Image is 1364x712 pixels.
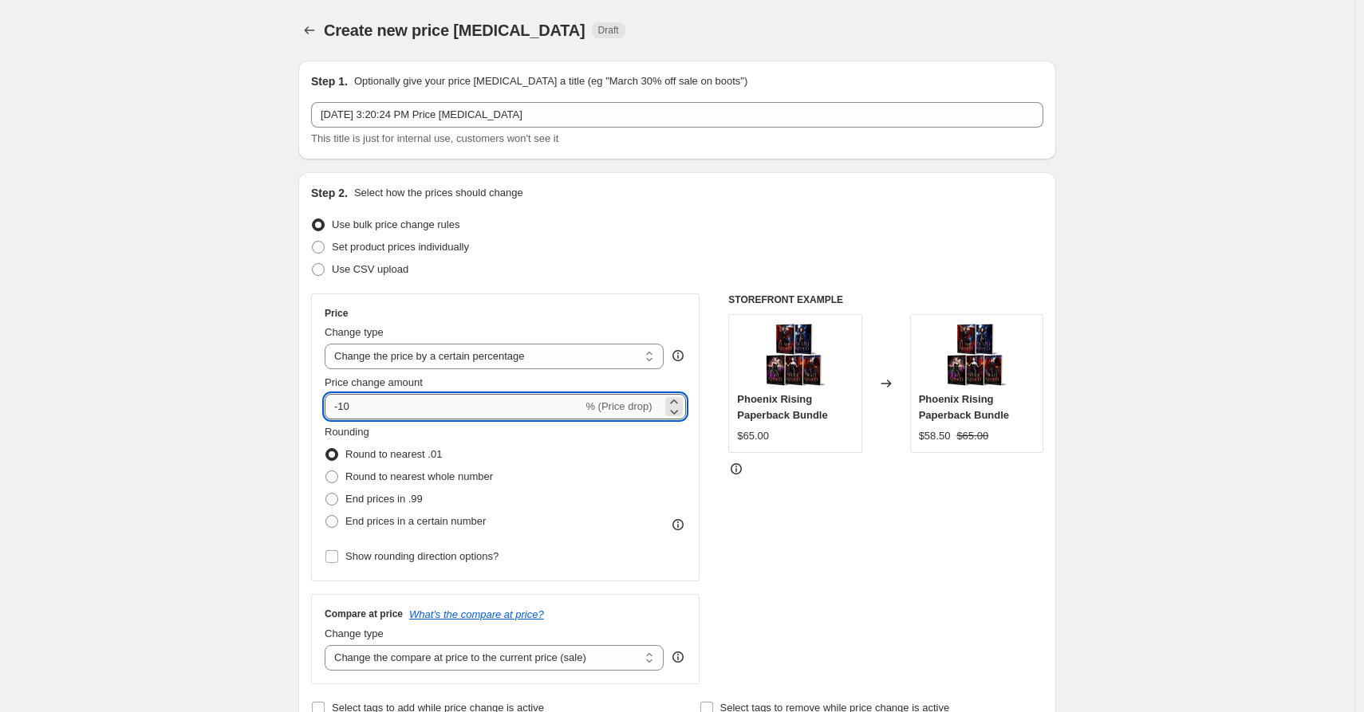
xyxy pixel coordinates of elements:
h2: Step 2. [311,185,348,201]
span: Change type [325,627,384,639]
input: -15 [325,394,582,419]
span: Create new price [MEDICAL_DATA] [324,22,585,39]
span: This title is just for internal use, customers won't see it [311,132,558,144]
span: End prices in .99 [345,493,423,505]
span: Set product prices individually [332,241,469,253]
span: Use CSV upload [332,263,408,275]
span: Round to nearest whole number [345,470,493,482]
div: help [670,348,686,364]
img: BundleImages_2_80x.png [763,323,827,387]
span: Use bulk price change rules [332,218,459,230]
span: Phoenix Rising Paperback Bundle [919,393,1009,421]
div: help [670,649,686,665]
input: 30% off holiday sale [311,102,1043,128]
div: $58.50 [919,428,951,444]
h2: Step 1. [311,73,348,89]
p: Select how the prices should change [354,185,523,201]
span: Price change amount [325,376,423,388]
span: Draft [598,24,619,37]
h6: STOREFRONT EXAMPLE [728,293,1043,306]
strike: $65.00 [956,428,988,444]
span: Round to nearest .01 [345,448,442,460]
span: Show rounding direction options? [345,550,499,562]
span: End prices in a certain number [345,515,486,527]
p: Optionally give your price [MEDICAL_DATA] a title (eg "March 30% off sale on boots") [354,73,747,89]
span: Change type [325,326,384,338]
span: % (Price drop) [585,400,652,412]
span: Rounding [325,426,369,438]
h3: Compare at price [325,608,403,620]
div: $65.00 [737,428,769,444]
img: BundleImages_2_80x.png [944,323,1008,387]
span: Phoenix Rising Paperback Bundle [737,393,827,421]
button: What's the compare at price? [409,608,544,620]
button: Price change jobs [298,19,321,41]
h3: Price [325,307,348,320]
